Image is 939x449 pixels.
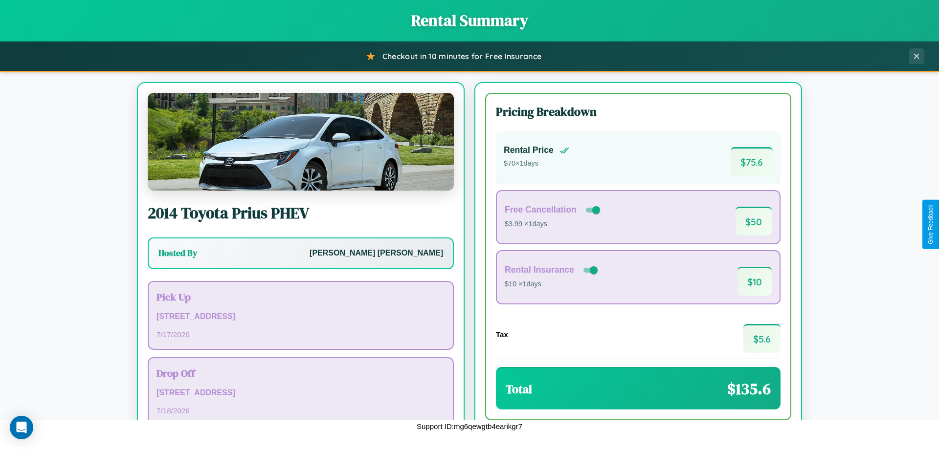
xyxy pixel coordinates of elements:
p: $3.99 × 1 days [505,218,602,231]
img: Toyota Prius PHEV [148,93,454,191]
p: $ 70 × 1 days [504,157,569,170]
h3: Pricing Breakdown [496,104,781,120]
p: [STREET_ADDRESS] [156,386,445,400]
span: $ 10 [738,267,772,296]
span: Checkout in 10 minutes for Free Insurance [382,51,541,61]
p: $10 × 1 days [505,278,600,291]
p: Support ID: mg6qewgtb4earikgr7 [417,420,522,433]
h4: Tax [496,330,508,339]
div: Open Intercom Messenger [10,416,33,439]
p: 7 / 18 / 2026 [156,404,445,417]
h3: Total [506,381,532,397]
h4: Free Cancellation [505,205,577,215]
h3: Hosted By [158,247,197,259]
span: $ 75.6 [731,147,773,176]
h3: Pick Up [156,290,445,304]
h4: Rental Price [504,145,554,155]
div: Give Feedback [927,205,934,244]
h3: Drop Off [156,366,445,380]
span: $ 50 [736,207,772,235]
span: $ 5.6 [743,324,781,353]
h4: Rental Insurance [505,265,574,275]
span: $ 135.6 [727,378,771,400]
p: [PERSON_NAME] [PERSON_NAME] [310,246,443,260]
h1: Rental Summary [10,10,929,31]
p: 7 / 17 / 2026 [156,328,445,341]
p: [STREET_ADDRESS] [156,310,445,324]
h2: 2014 Toyota Prius PHEV [148,202,454,224]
